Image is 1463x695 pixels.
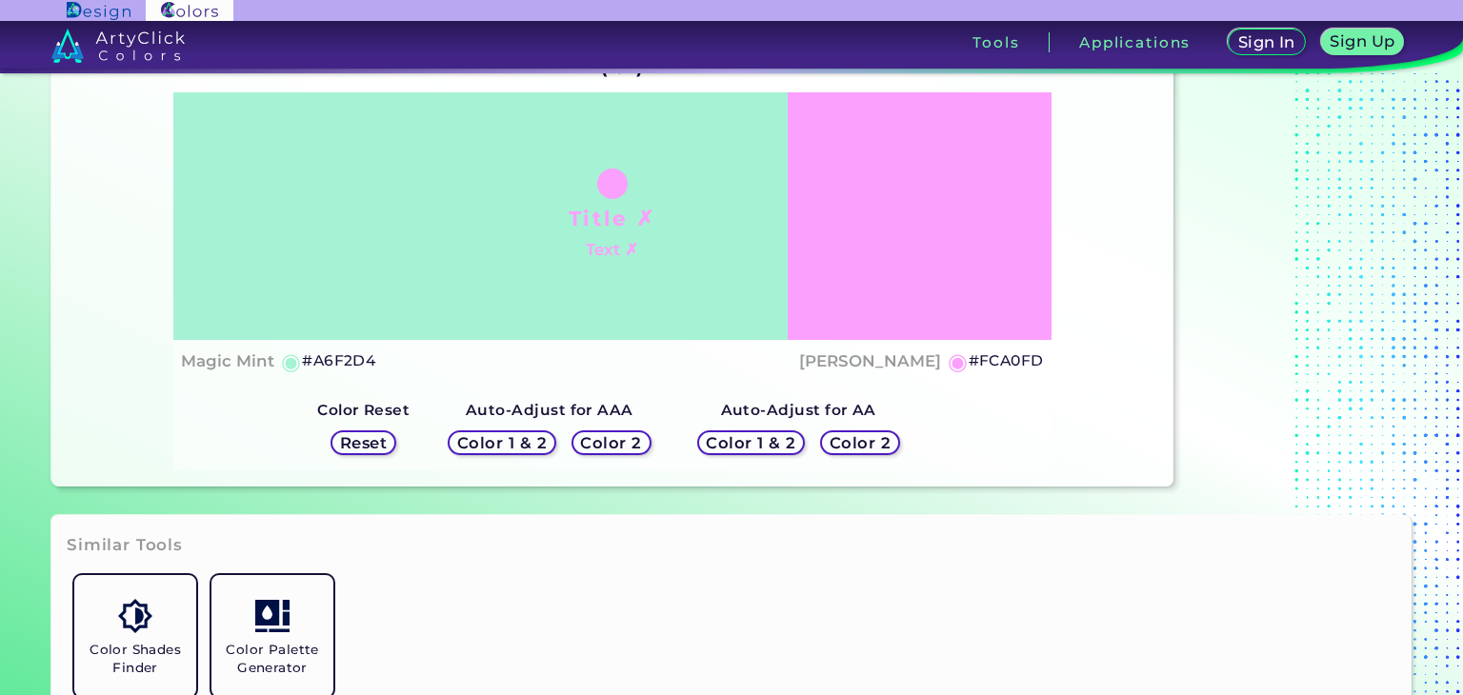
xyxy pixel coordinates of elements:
[832,436,889,450] h5: Color 2
[181,347,274,375] h4: Magic Mint
[1333,34,1393,49] h5: Sign Up
[586,236,638,264] h4: Text ✗
[969,348,1044,373] h5: #FCA0FD
[281,350,302,373] h5: ◉
[82,641,189,677] h5: Color Shades Finder
[466,401,633,419] strong: Auto-Adjust for AAA
[1231,30,1303,54] a: Sign In
[51,29,186,63] img: logo_artyclick_colors_white.svg
[1324,30,1401,54] a: Sign Up
[302,348,375,373] h5: #A6F2D4
[948,350,969,373] h5: ◉
[460,436,544,450] h5: Color 1 & 2
[1079,35,1191,50] h3: Applications
[721,401,876,419] strong: Auto-Adjust for AA
[342,436,386,450] h5: Reset
[255,599,289,632] img: icon_col_pal_col.svg
[569,204,656,232] h1: Title ✗
[710,436,793,450] h5: Color 1 & 2
[972,35,1019,50] h3: Tools
[67,2,130,20] img: ArtyClick Design logo
[219,641,326,677] h5: Color Palette Generator
[118,599,151,632] img: icon_color_shades.svg
[799,347,941,375] h4: [PERSON_NAME]
[317,401,410,419] strong: Color Reset
[1240,35,1293,50] h5: Sign In
[583,436,640,450] h5: Color 2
